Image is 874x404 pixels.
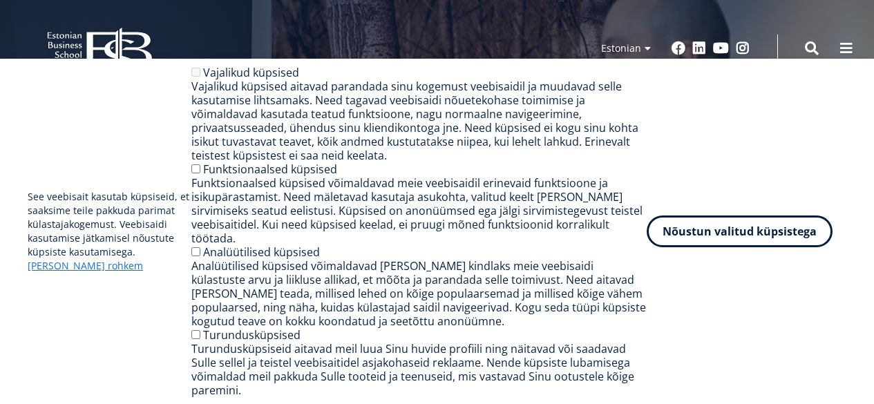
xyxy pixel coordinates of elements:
[28,259,143,273] a: [PERSON_NAME] rohkem
[28,190,191,273] p: See veebisait kasutab küpsiseid, et saaksime teile pakkuda parimat külastajakogemust. Veebisaidi ...
[191,79,647,162] div: Vajalikud küpsised aitavad parandada sinu kogemust veebisaidil ja muudavad selle kasutamise lihts...
[203,162,337,177] label: Funktsionaalsed küpsised
[203,327,301,343] label: Turundusküpsised
[692,41,706,55] a: Linkedin
[191,176,647,245] div: Funktsionaalsed küpsised võimaldavad meie veebisaidil erinevaid funktsioone ja isikupärastamist. ...
[203,65,299,80] label: Vajalikud küpsised
[647,215,833,247] button: Nõustun valitud küpsistega
[672,41,685,55] a: Facebook
[191,342,647,397] div: Turundusküpsiseid aitavad meil luua Sinu huvide profiili ning näitavad või saadavad Sulle sellel ...
[203,244,320,260] label: Analüütilised küpsised
[736,41,750,55] a: Instagram
[713,41,729,55] a: Youtube
[191,259,647,328] div: Analüütilised küpsised võimaldavad [PERSON_NAME] kindlaks meie veebisaidi külastuste arvu ja liik...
